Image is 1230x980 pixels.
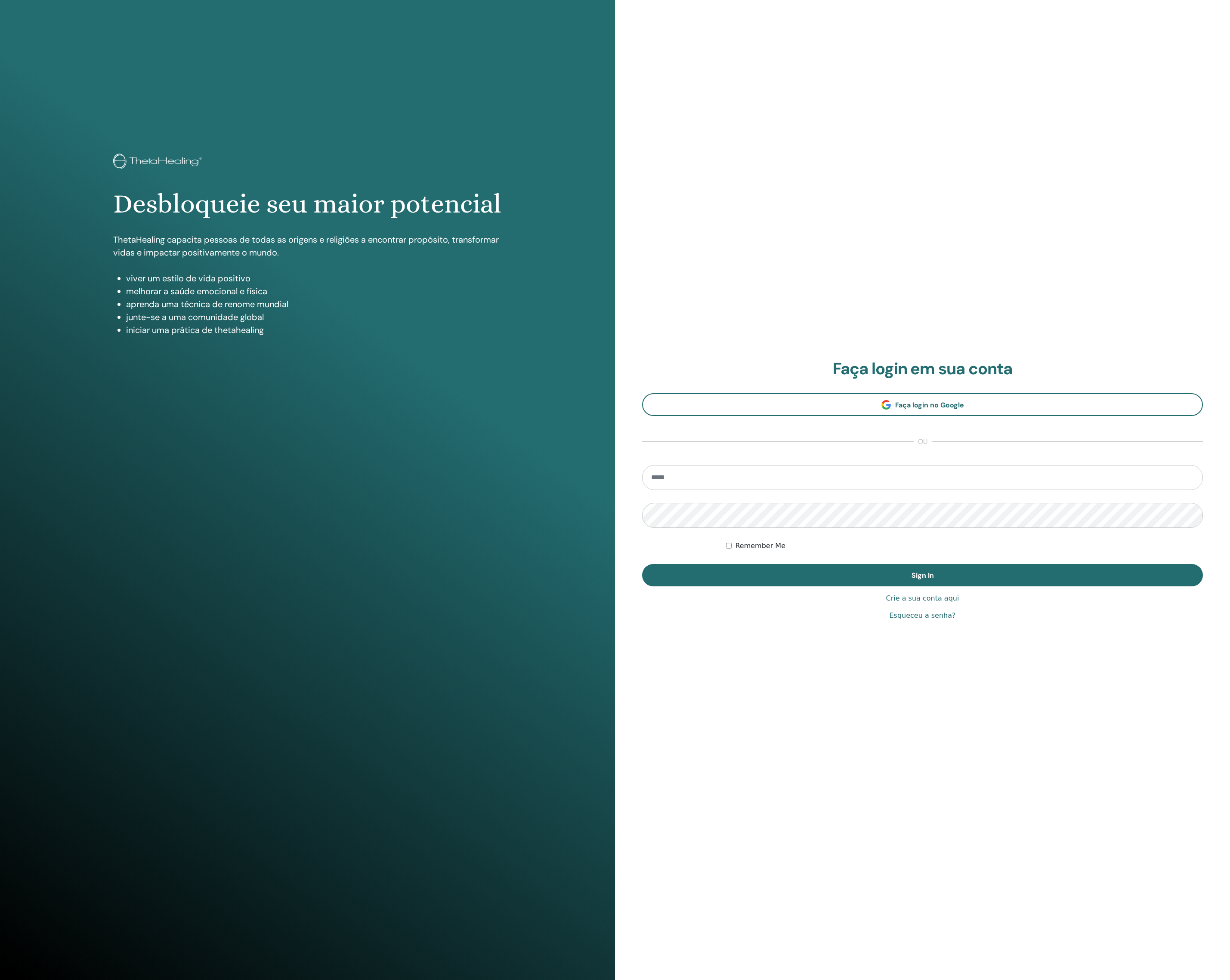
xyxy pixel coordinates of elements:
[895,401,964,410] span: Faça login no Google
[726,541,1203,551] div: Keep me authenticated indefinitely or until I manually logout
[126,311,502,324] li: junte-se a uma comunidade global
[735,541,785,551] label: Remember Me
[889,610,955,621] a: Esqueceu a senha?
[126,272,502,285] li: viver um estilo de vida positivo
[642,564,1203,586] button: Sign In
[642,359,1203,379] h2: Faça login em sua conta
[642,393,1203,416] a: Faça login no Google
[113,233,502,259] p: ThetaHealing capacita pessoas de todas as origens e religiões a encontrar propósito, transformar ...
[126,285,502,298] li: melhorar a saúde emocional e física
[912,571,934,580] span: Sign In
[126,324,502,336] li: iniciar uma prática de thetahealing
[886,593,959,604] a: Crie a sua conta aqui
[126,298,502,311] li: aprenda uma técnica de renome mundial
[113,188,502,220] h1: Desbloqueie seu maior potencial
[914,437,932,447] span: ou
